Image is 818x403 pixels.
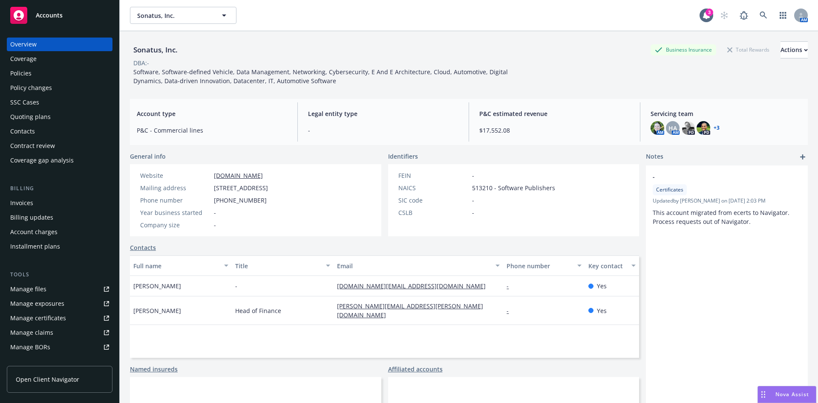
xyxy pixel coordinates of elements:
[36,12,63,19] span: Accounts
[479,126,630,135] span: $17,552.08
[10,355,75,368] div: Summary of insurance
[7,297,112,310] a: Manage exposures
[7,270,112,279] div: Tools
[656,186,683,194] span: Certificates
[133,306,181,315] span: [PERSON_NAME]
[7,340,112,354] a: Manage BORs
[7,311,112,325] a: Manage certificates
[7,67,112,80] a: Policies
[140,183,210,192] div: Mailing address
[7,125,112,138] a: Contacts
[308,126,458,135] span: -
[137,126,287,135] span: P&C - Commercial lines
[235,281,237,290] span: -
[7,81,112,95] a: Policy changes
[472,183,555,192] span: 513210 - Software Publishers
[10,211,53,224] div: Billing updates
[681,121,695,135] img: photo
[7,38,112,51] a: Overview
[755,7,772,24] a: Search
[10,326,53,339] div: Manage claims
[503,255,585,276] button: Phone number
[472,208,474,217] span: -
[10,311,66,325] div: Manage certificates
[758,386,816,403] button: Nova Assist
[507,307,516,315] a: -
[337,302,483,319] a: [PERSON_NAME][EMAIL_ADDRESS][PERSON_NAME][DOMAIN_NAME]
[798,152,808,162] a: add
[10,297,64,310] div: Manage exposures
[7,225,112,239] a: Account charges
[337,282,493,290] a: [DOMAIN_NAME][EMAIL_ADDRESS][DOMAIN_NAME]
[7,196,112,210] a: Invoices
[10,282,46,296] div: Manage files
[716,7,733,24] a: Start snowing
[714,125,720,130] a: +3
[10,67,32,80] div: Policies
[7,96,112,109] a: SSC Cases
[137,11,211,20] span: Sonatus, Inc.
[214,208,216,217] span: -
[16,375,79,384] span: Open Client Navigator
[214,171,263,180] a: [DOMAIN_NAME]
[130,255,232,276] button: Full name
[388,365,443,374] a: Affiliated accounts
[775,7,792,24] a: Switch app
[7,211,112,224] a: Billing updates
[651,121,664,135] img: photo
[781,41,808,58] button: Actions
[7,355,112,368] a: Summary of insurance
[7,110,112,124] a: Quoting plans
[140,196,210,205] div: Phone number
[10,81,52,95] div: Policy changes
[7,282,112,296] a: Manage files
[735,7,752,24] a: Report a Bug
[10,340,50,354] div: Manage BORs
[7,326,112,339] a: Manage claims
[597,281,607,290] span: Yes
[472,171,474,180] span: -
[214,196,267,205] span: [PHONE_NUMBER]
[10,240,60,253] div: Installment plans
[235,306,281,315] span: Head of Finance
[597,306,607,315] span: Yes
[585,255,639,276] button: Key contact
[398,183,469,192] div: NAICS
[653,209,791,226] span: This account migrated from ecerts to Navigator. Process requests out of Navigator.
[232,255,334,276] button: Title
[10,125,35,138] div: Contacts
[697,121,710,135] img: photo
[130,44,181,55] div: Sonatus, Inc.
[781,42,808,58] div: Actions
[653,172,779,181] span: -
[398,196,469,205] div: SIC code
[235,261,321,270] div: Title
[337,261,490,270] div: Email
[7,139,112,153] a: Contract review
[133,281,181,290] span: [PERSON_NAME]
[7,240,112,253] a: Installment plans
[706,9,713,16] div: 3
[507,282,516,290] a: -
[10,110,51,124] div: Quoting plans
[646,152,663,162] span: Notes
[10,96,39,109] div: SSC Cases
[130,243,156,252] a: Contacts
[137,109,287,118] span: Account type
[214,183,268,192] span: [STREET_ADDRESS]
[133,261,219,270] div: Full name
[10,52,37,66] div: Coverage
[334,255,503,276] button: Email
[651,109,801,118] span: Servicing team
[133,58,149,67] div: DBA: -
[588,261,626,270] div: Key contact
[507,261,572,270] div: Phone number
[651,44,716,55] div: Business Insurance
[130,152,166,161] span: General info
[130,7,236,24] button: Sonatus, Inc.
[10,196,33,210] div: Invoices
[7,184,112,193] div: Billing
[653,197,801,205] span: Updated by [PERSON_NAME] on [DATE] 2:03 PM
[646,165,808,233] div: -CertificatesUpdatedby [PERSON_NAME] on [DATE] 2:03 PMThis account migrated from ecerts to Naviga...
